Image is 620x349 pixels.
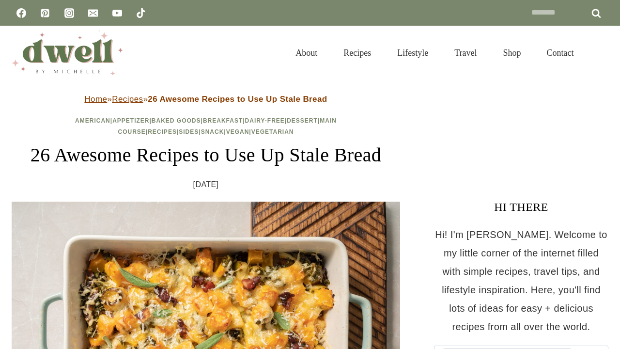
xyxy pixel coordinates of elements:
[148,128,177,135] a: Recipes
[534,36,587,70] a: Contact
[330,36,384,70] a: Recipes
[152,117,201,124] a: Baked Goods
[287,117,318,124] a: Dessert
[441,36,490,70] a: Travel
[83,3,103,23] a: Email
[245,117,285,124] a: Dairy-Free
[282,36,587,70] nav: Primary Navigation
[148,95,327,104] strong: 26 Awesome Recipes to Use Up Stale Bread
[434,225,608,336] p: Hi! I'm [PERSON_NAME]. Welcome to my little corner of the internet filled with simple recipes, tr...
[12,31,123,75] img: DWELL by michelle
[112,117,149,124] a: Appetizer
[592,45,608,61] button: View Search Form
[201,128,224,135] a: Snack
[84,95,327,104] span: » »
[226,128,249,135] a: Vegan
[251,128,294,135] a: Vegetarian
[75,117,110,124] a: American
[108,3,127,23] a: YouTube
[75,117,337,135] span: | | | | | | | | | | |
[179,128,199,135] a: Sides
[490,36,534,70] a: Shop
[131,3,151,23] a: TikTok
[282,36,330,70] a: About
[203,117,243,124] a: Breakfast
[60,3,79,23] a: Instagram
[434,198,608,216] h3: HI THERE
[384,36,441,70] a: Lifestyle
[84,95,107,104] a: Home
[112,95,143,104] a: Recipes
[35,3,55,23] a: Pinterest
[12,3,31,23] a: Facebook
[193,177,219,192] time: [DATE]
[12,141,400,170] h1: 26 Awesome Recipes to Use Up Stale Bread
